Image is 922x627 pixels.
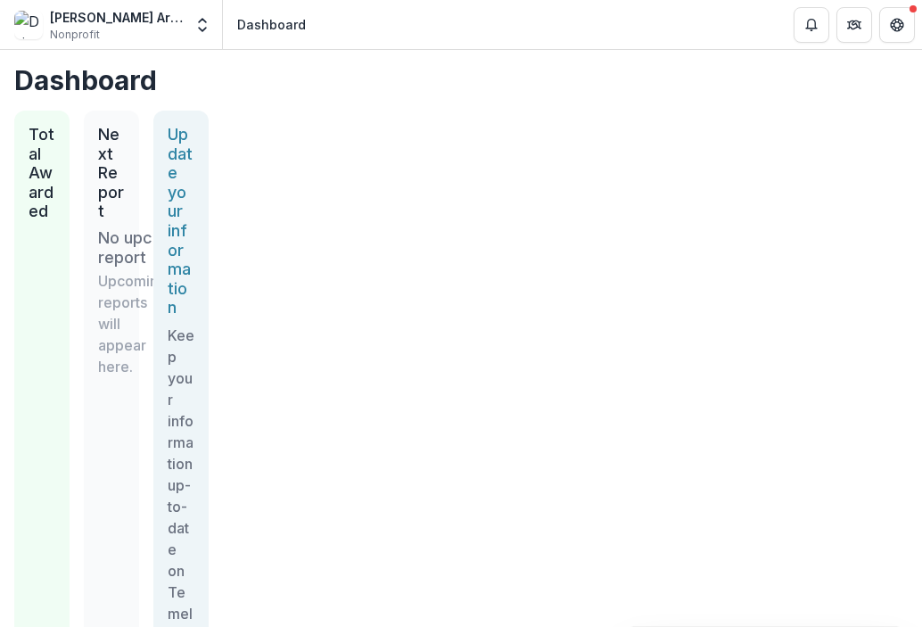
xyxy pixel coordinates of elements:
div: Dashboard [237,15,306,34]
nav: breadcrumb [230,12,313,37]
h2: Total Awarded [29,125,55,221]
h2: Next Report [98,125,125,221]
button: Notifications [794,7,829,43]
h3: No upcoming report [98,228,232,267]
button: Get Help [879,7,915,43]
span: Nonprofit [50,27,100,43]
h2: Update your information [168,125,194,318]
div: [PERSON_NAME] Artist Community, Inc. [50,8,183,27]
button: Partners [836,7,872,43]
p: Upcoming reports will appear here. [98,270,167,377]
button: Open entity switcher [190,7,215,43]
img: Daisy Wilson Artist Community, Inc. [14,11,43,39]
h1: Dashboard [14,64,209,96]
